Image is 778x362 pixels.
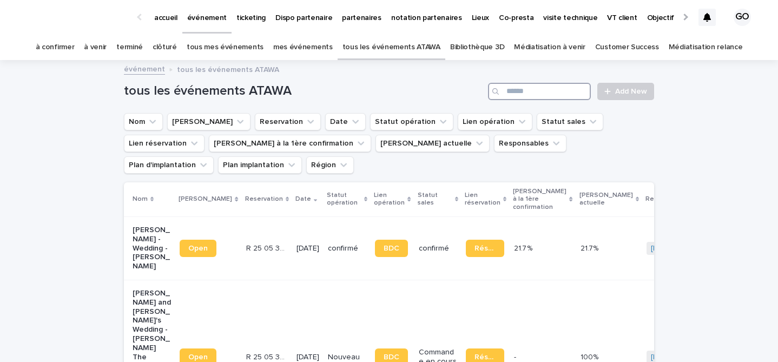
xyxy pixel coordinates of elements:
[133,226,171,271] p: [PERSON_NAME] - Wedding - [PERSON_NAME]
[514,242,535,253] p: 21.7 %
[734,9,751,26] div: GO
[595,35,659,60] a: Customer Success
[645,193,689,205] p: Responsables
[218,156,302,174] button: Plan implantation
[374,189,405,209] p: Lien opération
[179,193,232,205] p: [PERSON_NAME]
[325,113,366,130] button: Date
[375,240,408,257] a: BDC
[474,245,496,252] span: Réservation
[36,35,75,60] a: à confirmer
[124,62,165,75] a: événement
[384,353,399,361] span: BDC
[514,351,518,362] p: -
[328,353,366,362] p: Nouveau
[273,35,333,60] a: mes événements
[579,189,633,209] p: [PERSON_NAME] actuelle
[458,113,532,130] button: Lien opération
[514,35,585,60] a: Médiatisation à venir
[581,351,601,362] p: 100%
[187,35,263,60] a: tous mes événements
[327,189,361,209] p: Statut opération
[466,240,504,257] a: Réservation
[384,245,399,252] span: BDC
[370,113,453,130] button: Statut opération
[153,35,177,60] a: clôturé
[124,156,214,174] button: Plan d'implantation
[245,193,283,205] p: Reservation
[124,83,484,99] h1: tous les événements ATAWA
[296,353,319,362] p: [DATE]
[296,244,319,253] p: [DATE]
[255,113,321,130] button: Reservation
[488,83,591,100] input: Search
[537,113,603,130] button: Statut sales
[418,189,452,209] p: Statut sales
[180,240,216,257] a: Open
[22,6,127,28] img: Ls34BcGeRexTGTNfXpUC
[342,35,440,60] a: tous les événements ATAWA
[450,35,504,60] a: Bibliothèque 3D
[209,135,371,152] button: Marge à la 1ère confirmation
[177,63,279,75] p: tous les événements ATAWA
[133,193,148,205] p: Nom
[375,135,490,152] button: Marge actuelle
[494,135,566,152] button: Responsables
[246,242,287,253] p: R 25 05 3705
[124,113,163,130] button: Nom
[188,245,208,252] span: Open
[116,35,143,60] a: terminé
[188,353,208,361] span: Open
[167,113,250,130] button: Lien Stacker
[651,244,710,253] a: [PERSON_NAME]
[513,186,566,213] p: [PERSON_NAME] à la 1ère confirmation
[84,35,107,60] a: à venir
[419,244,457,253] p: confirmé
[306,156,354,174] button: Région
[651,353,710,362] a: [PERSON_NAME]
[465,189,500,209] p: Lien réservation
[124,135,205,152] button: Lien réservation
[328,244,366,253] p: confirmé
[615,88,647,95] span: Add New
[669,35,743,60] a: Médiatisation relance
[246,351,287,362] p: R 25 05 3506
[597,83,654,100] a: Add New
[295,193,311,205] p: Date
[581,242,601,253] p: 21.7%
[474,353,496,361] span: Réservation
